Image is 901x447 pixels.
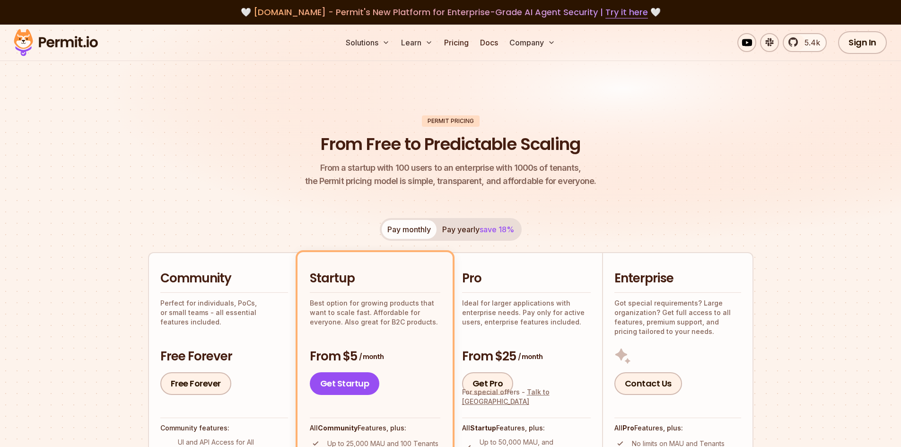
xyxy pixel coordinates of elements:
h3: Free Forever [160,348,288,365]
h2: Startup [310,270,440,287]
strong: Pro [622,424,634,432]
h4: All Features, plus: [462,423,591,433]
button: Learn [397,33,437,52]
span: [DOMAIN_NAME] - Permit's New Platform for Enterprise-Grade AI Agent Security | [254,6,648,18]
h4: All Features, plus: [310,423,440,433]
a: Get Pro [462,372,514,395]
div: For special offers - [462,387,591,406]
h1: From Free to Predictable Scaling [321,132,580,156]
h2: Enterprise [614,270,741,287]
a: 5.4k [783,33,827,52]
p: Best option for growing products that want to scale fast. Affordable for everyone. Also great for... [310,298,440,327]
img: Permit logo [9,26,102,59]
h4: All Features, plus: [614,423,741,433]
h2: Community [160,270,288,287]
a: Docs [476,33,502,52]
span: save 18% [480,225,514,234]
a: Get Startup [310,372,380,395]
h4: Community features: [160,423,288,433]
p: Got special requirements? Large organization? Get full access to all features, premium support, a... [614,298,741,336]
h3: From $25 [462,348,591,365]
span: / month [518,352,542,361]
a: Contact Us [614,372,682,395]
button: Solutions [342,33,394,52]
p: the Permit pricing model is simple, transparent, and affordable for everyone. [305,161,596,188]
button: Pay yearlysave 18% [437,220,520,239]
button: Company [506,33,559,52]
h3: From $5 [310,348,440,365]
a: Sign In [838,31,887,54]
a: Try it here [605,6,648,18]
a: Free Forever [160,372,231,395]
strong: Startup [470,424,496,432]
a: Pricing [440,33,472,52]
p: Perfect for individuals, PoCs, or small teams - all essential features included. [160,298,288,327]
span: 5.4k [799,37,820,48]
h2: Pro [462,270,591,287]
div: 🤍 🤍 [23,6,878,19]
div: Permit Pricing [422,115,480,127]
p: Ideal for larger applications with enterprise needs. Pay only for active users, enterprise featur... [462,298,591,327]
span: From a startup with 100 users to an enterprise with 1000s of tenants, [305,161,596,175]
strong: Community [318,424,358,432]
span: / month [359,352,384,361]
